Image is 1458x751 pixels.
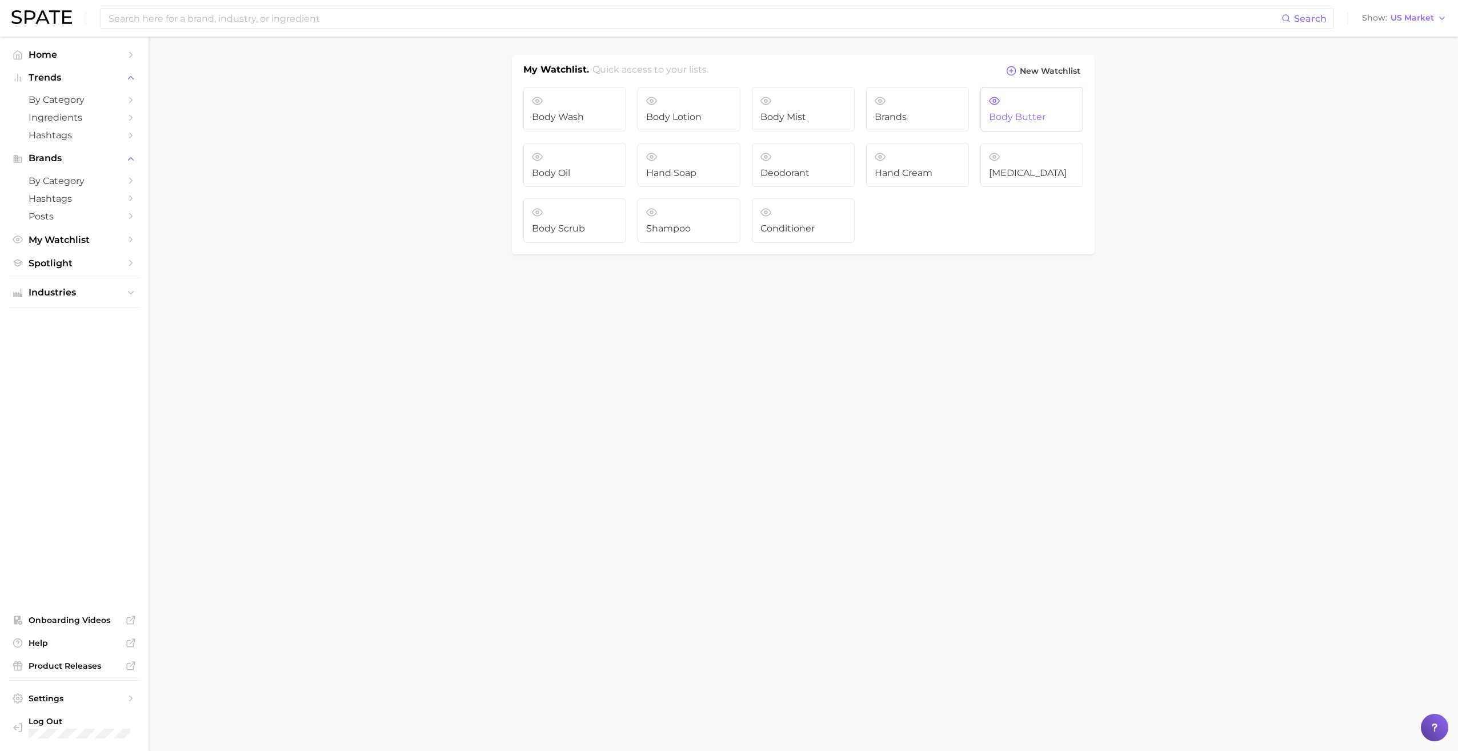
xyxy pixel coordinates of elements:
[638,87,740,131] a: Body Lotion
[646,223,732,234] span: Shampoo
[9,612,139,629] a: Onboarding Videos
[989,168,1075,178] span: [MEDICAL_DATA]
[980,87,1083,131] a: Body butter
[638,143,740,187] a: Hand soap
[29,112,120,123] span: Ingredients
[866,143,969,187] a: Hand cream
[11,10,72,24] img: SPATE
[980,143,1083,187] a: [MEDICAL_DATA]
[875,112,960,122] span: Brands
[532,223,618,234] span: Body scrub
[9,254,139,272] a: Spotlight
[29,693,120,704] span: Settings
[29,661,120,671] span: Product Releases
[752,87,855,131] a: Body Mist
[29,258,120,269] span: Spotlight
[29,130,120,141] span: Hashtags
[752,143,855,187] a: Deodorant
[1020,66,1080,76] span: New Watchlist
[9,190,139,207] a: Hashtags
[760,112,846,122] span: Body Mist
[9,172,139,190] a: by Category
[1359,11,1449,26] button: ShowUS Market
[646,112,732,122] span: Body Lotion
[9,284,139,301] button: Industries
[29,175,120,186] span: by Category
[9,713,139,742] a: Log out. Currently logged in with e-mail alicia.ung@kearney.com.
[9,46,139,63] a: Home
[9,126,139,144] a: Hashtags
[523,63,589,80] h1: My Watchlist.
[866,87,969,131] a: Brands
[29,234,120,245] span: My Watchlist
[9,207,139,225] a: Posts
[9,634,139,652] a: Help
[9,91,139,109] a: by Category
[29,49,120,60] span: Home
[1391,15,1434,21] span: US Market
[29,615,120,625] span: Onboarding Videos
[752,198,855,243] a: Conditioner
[29,94,120,105] span: by Category
[523,143,626,187] a: Body Oil
[523,87,626,131] a: Body wash
[1294,13,1327,24] span: Search
[760,168,846,178] span: Deodorant
[9,690,139,707] a: Settings
[532,112,618,122] span: Body wash
[9,150,139,167] button: Brands
[592,63,708,80] h2: Quick access to your lists.
[532,168,618,178] span: Body Oil
[1362,15,1387,21] span: Show
[646,168,732,178] span: Hand soap
[638,198,740,243] a: Shampoo
[875,168,960,178] span: Hand cream
[9,657,139,674] a: Product Releases
[107,9,1281,28] input: Search here for a brand, industry, or ingredient
[1003,63,1083,79] button: New Watchlist
[29,287,120,298] span: Industries
[523,198,626,243] a: Body scrub
[29,716,130,726] span: Log Out
[760,223,846,234] span: Conditioner
[29,211,120,222] span: Posts
[29,638,120,648] span: Help
[29,193,120,204] span: Hashtags
[989,112,1075,122] span: Body butter
[9,69,139,86] button: Trends
[29,153,120,163] span: Brands
[9,231,139,249] a: My Watchlist
[29,73,120,83] span: Trends
[9,109,139,126] a: Ingredients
